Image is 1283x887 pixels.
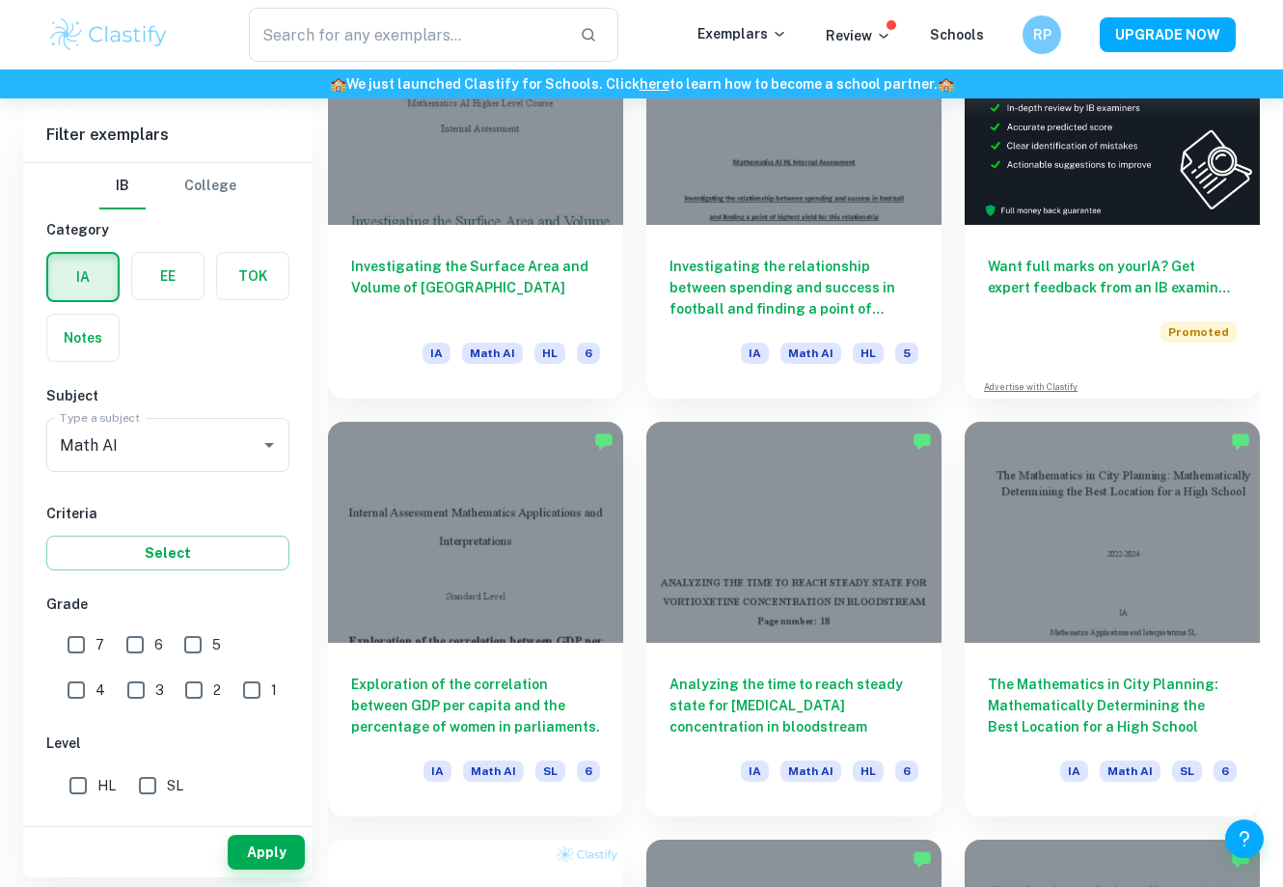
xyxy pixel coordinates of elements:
h6: Analyzing the time to reach steady state for [MEDICAL_DATA] concentration in bloodstream [669,674,918,737]
button: Help and Feedback [1225,819,1264,858]
span: IA [423,761,451,782]
button: Notes [47,315,119,361]
button: Open [256,431,283,458]
button: RP [1023,15,1061,54]
a: The Mathematics in City Planning: Mathematically Determining the Best Location for a High SchoolI... [965,422,1260,818]
h6: Grade [46,594,289,615]
img: Marked [913,431,932,451]
span: IA [1060,761,1088,782]
span: 3 [155,679,164,701]
h6: Criteria [46,503,289,524]
span: Promoted [1160,321,1237,343]
h6: Category [46,219,289,240]
span: HL [853,343,884,364]
button: EE [132,253,204,299]
div: Filter type choice [99,163,236,209]
h6: We just launched Clastify for Schools. Click to learn how to become a school partner. [4,73,1279,95]
label: Type a subject [60,409,140,426]
h6: RP [1031,24,1053,45]
span: HL [853,761,884,782]
button: UPGRADE NOW [1100,17,1236,52]
img: Thumbnail [965,3,1260,225]
button: IB [99,163,146,209]
span: SL [535,761,565,782]
a: Schools [930,27,984,42]
span: IA [741,761,769,782]
input: Search for any exemplars... [249,8,564,62]
span: 🏫 [330,76,346,92]
span: Math AI [780,343,841,364]
button: Select [46,536,289,570]
h6: Exploration of the correlation between GDP per capita and the percentage of women in parliaments. [351,674,600,737]
span: IA [423,343,450,364]
h6: The Mathematics in City Planning: Mathematically Determining the Best Location for a High School [988,674,1237,737]
h6: Subject [46,385,289,406]
span: IA [741,343,769,364]
button: Apply [228,835,305,870]
span: 6 [577,761,600,782]
img: Marked [1231,849,1250,869]
span: 6 [154,634,163,655]
span: HL [97,775,116,796]
a: Exploration of the correlation between GDP per capita and the percentage of women in parliaments.... [328,422,623,818]
button: TOK [217,253,288,299]
span: 5 [895,343,918,364]
h6: Want full marks on your IA ? Get expert feedback from an IB examiner! [988,256,1237,298]
button: College [184,163,236,209]
a: Advertise with Clastify [984,380,1078,394]
span: Math AI [780,761,841,782]
span: Math AI [462,343,523,364]
span: 5 [212,634,221,655]
span: Math AI [1100,761,1160,782]
p: Review [826,25,891,46]
img: Clastify logo [47,15,170,54]
img: Marked [1231,431,1250,451]
span: Math AI [463,761,524,782]
span: 6 [895,761,918,782]
img: Marked [913,849,932,869]
a: Want full marks on yourIA? Get expert feedback from an IB examiner!PromotedAdvertise with Clastify [965,3,1260,399]
button: IA [48,254,118,300]
a: Investigating the Surface Area and Volume of [GEOGRAPHIC_DATA]IAMath AIHL6 [328,3,623,399]
span: 4 [96,679,105,701]
span: SL [167,775,183,796]
a: Analyzing the time to reach steady state for [MEDICAL_DATA] concentration in bloodstreamIAMath AIHL6 [646,422,942,818]
span: 🏫 [938,76,954,92]
img: Marked [594,431,614,451]
span: 6 [577,343,600,364]
span: HL [534,343,565,364]
a: here [640,76,669,92]
a: Investigating the relationship between spending and success in football and finding a point of hi... [646,3,942,399]
span: 7 [96,634,104,655]
h6: Filter exemplars [23,108,313,162]
span: 1 [271,679,277,701]
h6: Investigating the relationship between spending and success in football and finding a point of hi... [669,256,918,319]
span: SL [1172,761,1202,782]
span: 2 [213,679,221,701]
span: 6 [1214,761,1237,782]
h6: Level [46,733,289,754]
p: Exemplars [697,23,787,44]
h6: Investigating the Surface Area and Volume of [GEOGRAPHIC_DATA] [351,256,600,319]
